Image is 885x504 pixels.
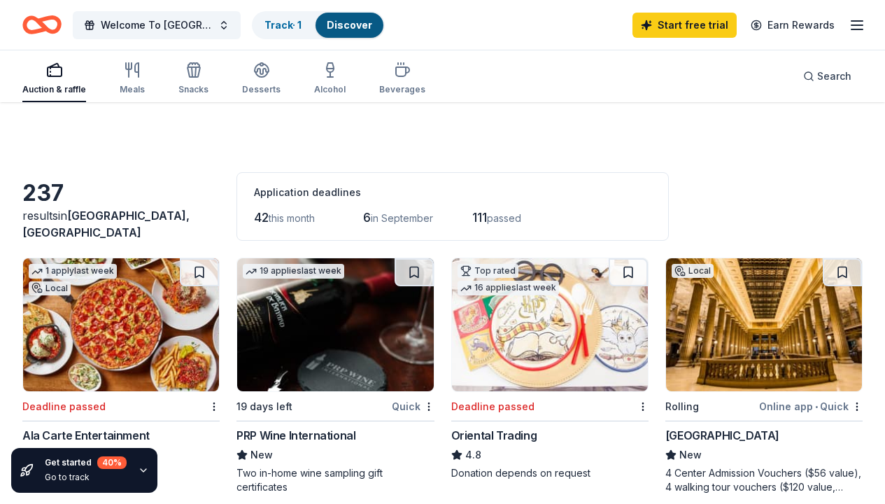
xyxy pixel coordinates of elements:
span: 42 [254,210,269,225]
div: results [22,207,220,241]
span: 111 [472,210,487,225]
div: 19 days left [236,398,292,415]
div: Beverages [379,84,425,95]
div: Desserts [242,84,281,95]
a: Track· 1 [264,19,302,31]
button: Track· 1Discover [252,11,385,39]
div: Ala Carte Entertainment [22,427,150,444]
div: Deadline passed [22,398,106,415]
a: Image for Chicago Architecture CenterLocalRollingOnline app•Quick[GEOGRAPHIC_DATA]New4 Center Adm... [665,258,863,494]
span: [GEOGRAPHIC_DATA], [GEOGRAPHIC_DATA] [22,209,190,239]
div: [GEOGRAPHIC_DATA] [665,427,779,444]
div: Quick [392,398,434,415]
div: Alcohol [314,84,346,95]
button: Search [792,62,863,90]
div: 19 applies last week [243,264,344,279]
div: PRP Wine International [236,427,355,444]
div: Deadline passed [451,398,534,415]
a: Discover [327,19,372,31]
div: Meals [120,84,145,95]
div: Local [29,281,71,295]
img: Image for Chicago Architecture Center [666,258,862,391]
button: Welcome To [GEOGRAPHIC_DATA] [73,11,241,39]
div: Rolling [665,398,699,415]
button: Snacks [178,56,208,102]
img: Image for Ala Carte Entertainment [23,258,219,391]
a: Image for Ala Carte Entertainment1 applylast weekLocalDeadline passedAla Carte EntertainmentNew1 ... [22,258,220,480]
button: Alcohol [314,56,346,102]
span: • [815,401,818,412]
a: Home [22,8,62,41]
a: Earn Rewards [742,13,843,38]
div: Go to track [45,472,127,483]
div: Application deadlines [254,184,651,201]
div: 4 Center Admission Vouchers ($56 value), 4 walking tour vouchers ($120 value, includes Center Adm... [665,466,863,494]
a: Start free trial [632,13,737,38]
span: 6 [363,210,371,225]
span: in September [371,212,433,224]
span: Welcome To [GEOGRAPHIC_DATA] [101,17,213,34]
a: Image for Oriental TradingTop rated16 applieslast weekDeadline passedOriental Trading4.8Donation ... [451,258,649,480]
span: this month [269,212,315,224]
div: 237 [22,179,220,207]
div: Top rated [458,264,518,278]
button: Desserts [242,56,281,102]
button: Beverages [379,56,425,102]
div: Oriental Trading [451,427,537,444]
div: Auction & raffle [22,84,86,95]
a: Image for PRP Wine International19 applieslast week19 days leftQuickPRP Wine InternationalNewTwo ... [236,258,434,494]
div: Two in-home wine sampling gift certificates [236,466,434,494]
div: Online app Quick [759,398,863,415]
button: Auction & raffle [22,56,86,102]
div: 1 apply last week [29,264,117,279]
button: Meals [120,56,145,102]
span: 4.8 [465,447,481,463]
span: in [22,209,190,239]
div: Local [672,264,714,278]
img: Image for Oriental Trading [452,258,648,391]
div: Snacks [178,84,208,95]
div: Donation depends on request [451,466,649,480]
span: New [679,447,702,463]
span: New [250,447,273,463]
div: Get started [45,456,127,469]
div: 16 applies last week [458,281,559,295]
span: passed [487,212,521,224]
img: Image for PRP Wine International [237,258,433,391]
div: 40 % [97,456,127,469]
span: Search [817,68,851,85]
